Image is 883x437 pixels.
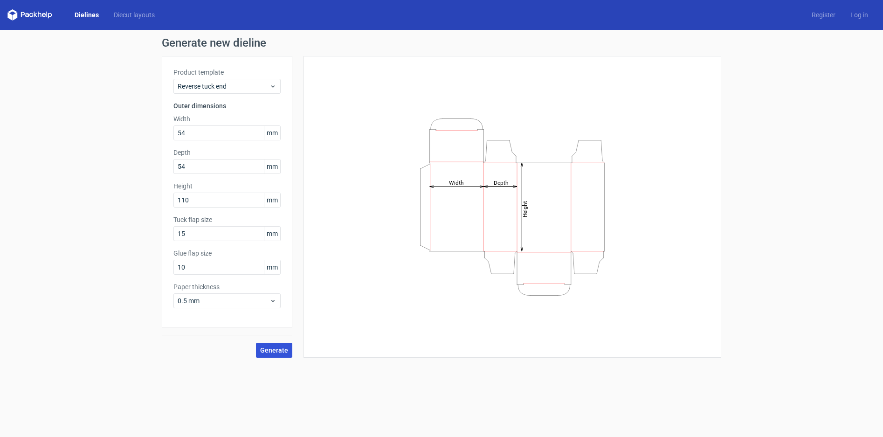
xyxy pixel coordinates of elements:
[67,10,106,20] a: Dielines
[173,181,281,191] label: Height
[256,343,292,358] button: Generate
[173,282,281,291] label: Paper thickness
[178,82,269,91] span: Reverse tuck end
[449,179,464,186] tspan: Width
[106,10,162,20] a: Diecut layouts
[173,114,281,124] label: Width
[264,260,280,274] span: mm
[173,68,281,77] label: Product template
[260,347,288,354] span: Generate
[173,249,281,258] label: Glue flap size
[173,215,281,224] label: Tuck flap size
[173,148,281,157] label: Depth
[264,227,280,241] span: mm
[264,193,280,207] span: mm
[264,160,280,173] span: mm
[494,179,509,186] tspan: Depth
[522,201,528,217] tspan: Height
[843,10,876,20] a: Log in
[173,101,281,111] h3: Outer dimensions
[804,10,843,20] a: Register
[264,126,280,140] span: mm
[162,37,721,49] h1: Generate new dieline
[178,296,269,305] span: 0.5 mm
